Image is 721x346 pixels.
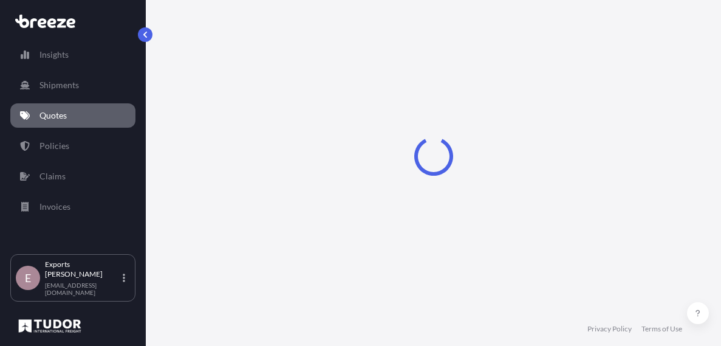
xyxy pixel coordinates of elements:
a: Claims [10,164,135,189]
span: E [25,272,31,284]
a: Quotes [10,103,135,128]
p: Policies [39,140,69,152]
a: Terms of Use [641,324,682,334]
a: Insights [10,43,135,67]
img: organization-logo [15,316,84,336]
a: Privacy Policy [587,324,632,334]
p: Invoices [39,201,70,213]
a: Policies [10,134,135,158]
a: Invoices [10,195,135,219]
p: Exports [PERSON_NAME] [45,260,120,279]
p: Claims [39,170,66,182]
p: Insights [39,49,69,61]
a: Shipments [10,73,135,97]
p: Quotes [39,109,67,122]
p: Shipments [39,79,79,91]
p: [EMAIL_ADDRESS][DOMAIN_NAME] [45,282,120,296]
